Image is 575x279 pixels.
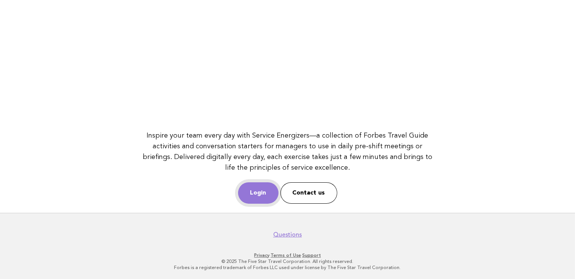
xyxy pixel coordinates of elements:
a: Privacy [254,253,269,258]
p: © 2025 The Five Star Travel Corporation. All rights reserved. [54,258,521,264]
p: · · [54,252,521,258]
a: Support [302,253,321,258]
a: Questions [273,231,302,238]
p: Inspire your team every day with Service Energizers—a collection of Forbes Travel Guide activitie... [142,130,433,173]
p: Forbes is a registered trademark of Forbes LLC used under license by The Five Star Travel Corpora... [54,264,521,271]
a: Contact us [280,182,337,204]
a: Login [238,182,279,204]
a: Terms of Use [271,253,301,258]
